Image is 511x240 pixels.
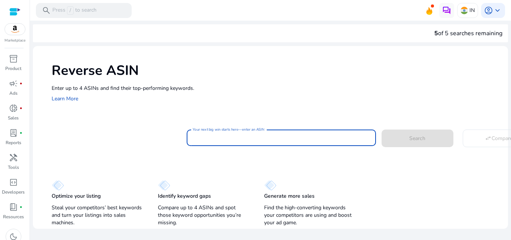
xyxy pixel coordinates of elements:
span: book_4 [9,203,18,212]
p: Generate more sales [264,192,315,200]
span: fiber_manual_record [19,107,22,110]
div: of 5 searches remaining [434,29,502,38]
p: Product [5,65,21,72]
p: Find the high-converting keywords your competitors are using and boost your ad game. [264,204,355,227]
mat-label: Your next big win starts here—enter an ASIN [193,127,264,132]
p: Reports [6,139,21,146]
p: Identify keyword gaps [158,192,211,200]
span: / [67,6,74,15]
a: Learn More [52,95,78,102]
p: Developers [2,189,25,195]
span: keyboard_arrow_down [493,6,502,15]
span: fiber_manual_record [19,82,22,85]
span: code_blocks [9,178,18,187]
span: search [42,6,51,15]
p: Tools [8,164,19,171]
span: 5 [434,29,438,37]
span: inventory_2 [9,54,18,63]
span: account_circle [484,6,493,15]
p: Ads [9,90,18,97]
span: fiber_manual_record [19,206,22,209]
h1: Reverse ASIN [52,63,501,79]
img: diamond.svg [52,180,64,191]
span: handyman [9,153,18,162]
p: Compare up to 4 ASINs and spot those keyword opportunities you’re missing. [158,204,249,227]
img: amazon.svg [5,24,25,35]
p: Marketplace [4,38,25,43]
p: Optimize your listing [52,192,101,200]
p: Steal your competitors’ best keywords and turn your listings into sales machines. [52,204,143,227]
img: diamond.svg [264,180,276,191]
p: Resources [3,213,24,220]
p: Sales [8,115,19,121]
span: lab_profile [9,128,18,137]
span: campaign [9,79,18,88]
p: Press to search [52,6,97,15]
p: Enter up to 4 ASINs and find their top-performing keywords. [52,84,501,92]
span: fiber_manual_record [19,131,22,134]
span: donut_small [9,104,18,113]
img: in.svg [460,7,468,14]
img: diamond.svg [158,180,170,191]
p: IN [469,4,475,17]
